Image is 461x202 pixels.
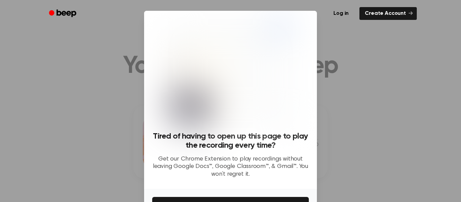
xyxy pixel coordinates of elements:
a: Beep [44,7,82,20]
p: Get our Chrome Extension to play recordings without leaving Google Docs™, Google Classroom™, & Gm... [152,155,309,178]
img: Beep extension in action [168,19,293,128]
h3: Tired of having to open up this page to play the recording every time? [152,132,309,150]
a: Log in [327,6,355,21]
a: Create Account [359,7,417,20]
